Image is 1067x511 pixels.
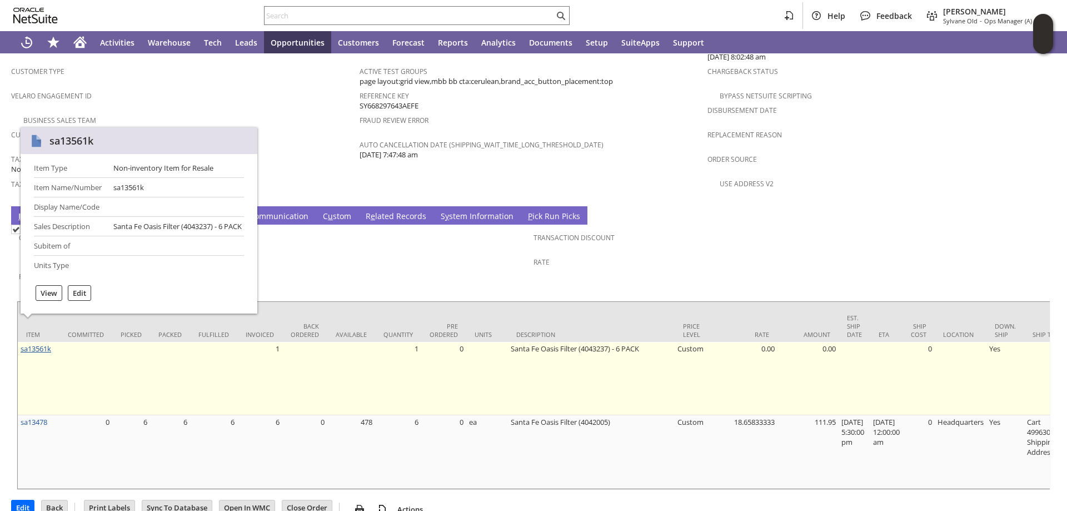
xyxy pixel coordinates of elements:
[121,330,142,339] div: Picked
[533,257,550,267] a: Rate
[21,344,51,354] a: sa13561k
[93,31,141,53] a: Activities
[247,211,311,223] a: Communication
[554,9,567,22] svg: Search
[264,31,331,53] a: Opportunities
[23,116,96,125] a: Business Sales Team
[683,322,708,339] div: Price Level
[11,180,116,189] a: Tax Exemption Document URL
[375,415,421,489] td: 6
[360,67,427,76] a: Active Test Groups
[675,342,716,415] td: Custom
[516,330,666,339] div: Description
[360,91,409,101] a: Reference Key
[26,330,51,339] div: Item
[943,6,1047,17] span: [PERSON_NAME]
[36,285,62,301] div: View
[73,36,87,49] svg: Home
[67,31,93,53] a: Home
[336,330,367,339] div: Available
[383,330,413,339] div: Quantity
[34,202,104,212] div: Display Name/Code
[1024,415,1066,489] td: Cart 4996303: Shipping Address
[666,31,711,53] a: Support
[707,130,782,140] a: Replacement reason
[579,31,615,53] a: Setup
[725,330,769,339] div: Rate
[11,155,77,164] a: Tax Exempt Status
[716,415,777,489] td: 18.65833333
[113,182,144,192] div: sa13561k
[291,322,319,339] div: Back Ordered
[47,36,60,49] svg: Shortcuts
[331,31,386,53] a: Customers
[112,415,150,489] td: 6
[720,179,774,188] a: Use Address V2
[1033,34,1053,54] span: Oracle Guided Learning Widget. To move around, please hold and drag
[360,116,428,125] a: Fraud Review Error
[49,134,93,147] div: sa13561k
[421,415,466,489] td: 0
[11,164,49,175] span: NotExempt
[375,342,421,415] td: 1
[21,417,47,427] a: sa13478
[41,288,57,298] label: View
[438,37,468,48] span: Reports
[707,155,757,164] a: Order Source
[338,37,379,48] span: Customers
[150,415,190,489] td: 6
[13,8,58,23] svg: logo
[204,37,222,48] span: Tech
[13,31,40,53] a: Recent Records
[113,163,213,173] div: Non-inventory Item for Resale
[943,17,978,25] span: Sylvane Old
[11,225,21,234] img: Checked
[827,11,845,21] span: Help
[903,415,935,489] td: 0
[100,37,134,48] span: Activities
[431,31,475,53] a: Reports
[18,211,21,221] span: I
[68,330,104,339] div: Committed
[876,11,912,21] span: Feedback
[984,17,1047,25] span: Ops Manager (A) (F2L)
[438,211,516,223] a: System Information
[228,31,264,53] a: Leads
[1036,209,1049,222] a: Unrolled view on
[707,67,778,76] a: Chargeback Status
[11,130,69,140] a: Customer Niche
[282,415,327,489] td: 0
[786,330,830,339] div: Amount
[34,163,104,173] div: Item Type
[421,342,466,415] td: 0
[392,37,425,48] span: Forecast
[11,67,64,76] a: Customer Type
[980,17,982,25] span: -
[777,342,839,415] td: 0.00
[19,272,58,281] a: Promotion
[198,330,229,339] div: Fulfilled
[986,415,1024,489] td: Yes
[360,140,604,150] a: Auto Cancellation Date (shipping_wait_time_long_threshold_date)
[20,36,33,49] svg: Recent Records
[673,37,704,48] span: Support
[777,415,839,489] td: 111.95
[68,285,91,301] div: Edit
[40,31,67,53] div: Shortcuts
[34,182,104,192] div: Item Name/Number
[720,91,812,101] a: Bypass NetSuite Scripting
[528,211,532,221] span: P
[148,37,191,48] span: Warehouse
[475,31,522,53] a: Analytics
[445,211,449,221] span: y
[327,415,375,489] td: 478
[935,415,986,489] td: Headquarters
[475,330,500,339] div: Units
[839,415,870,489] td: [DATE] 5:30:00 pm
[59,415,112,489] td: 0
[16,211,43,223] a: Items
[320,211,354,223] a: Custom
[1033,330,1058,339] div: Ship To
[34,221,104,231] div: Sales Description
[265,9,554,22] input: Search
